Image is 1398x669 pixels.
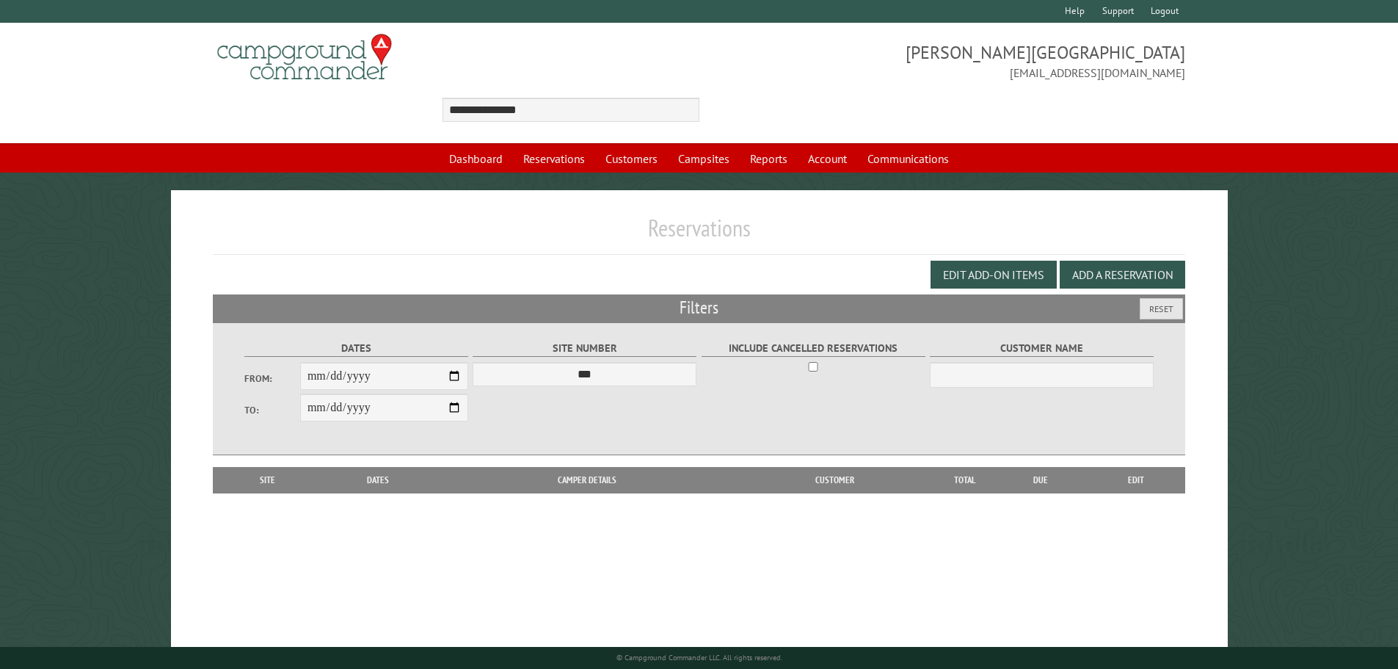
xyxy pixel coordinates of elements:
button: Add a Reservation [1060,261,1185,289]
span: [PERSON_NAME][GEOGRAPHIC_DATA] [EMAIL_ADDRESS][DOMAIN_NAME] [699,40,1186,82]
th: Due [994,467,1087,493]
img: Campground Commander [213,29,396,86]
th: Customer [733,467,936,493]
label: Dates [244,340,468,357]
button: Reset [1140,298,1183,319]
a: Reports [741,145,796,173]
th: Edit [1087,467,1186,493]
th: Dates [316,467,441,493]
h1: Reservations [213,214,1186,254]
a: Customers [597,145,666,173]
a: Account [799,145,856,173]
label: Include Cancelled Reservations [702,340,925,357]
button: Edit Add-on Items [931,261,1057,289]
a: Dashboard [440,145,511,173]
label: Customer Name [930,340,1154,357]
th: Site [220,467,316,493]
h2: Filters [213,294,1186,322]
small: © Campground Commander LLC. All rights reserved. [616,653,782,662]
label: Site Number [473,340,696,357]
th: Camper Details [441,467,733,493]
a: Reservations [514,145,594,173]
label: To: [244,403,300,417]
th: Total [936,467,994,493]
a: Campsites [669,145,738,173]
a: Communications [859,145,958,173]
label: From: [244,372,300,386]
